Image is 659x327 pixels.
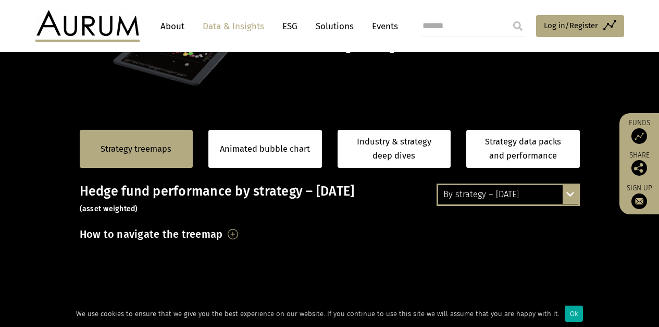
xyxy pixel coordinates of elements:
a: Strategy treemaps [101,142,171,156]
span: Log in/Register [544,19,598,32]
a: ESG [277,17,303,36]
a: Strategy data packs and performance [466,130,580,168]
img: Share this post [631,160,647,176]
div: By strategy – [DATE] [438,185,578,204]
img: Access Funds [631,128,647,144]
input: Submit [507,16,528,37]
a: Events [367,17,398,36]
a: Data & Insights [197,17,269,36]
img: Aurum [35,10,140,42]
a: Funds [625,118,654,144]
div: Ok [565,306,583,322]
a: Animated bubble chart [220,142,310,156]
a: About [155,17,190,36]
small: (asset weighted) [80,204,138,213]
a: Industry & strategy deep dives [338,130,451,168]
h3: Hedge fund performance by strategy – [DATE] [80,184,580,215]
a: Sign up [625,184,654,209]
a: Solutions [310,17,359,36]
a: Log in/Register [536,15,624,37]
h3: How to navigate the treemap [80,225,223,243]
div: Share [625,152,654,176]
img: Sign up to our newsletter [631,193,647,209]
